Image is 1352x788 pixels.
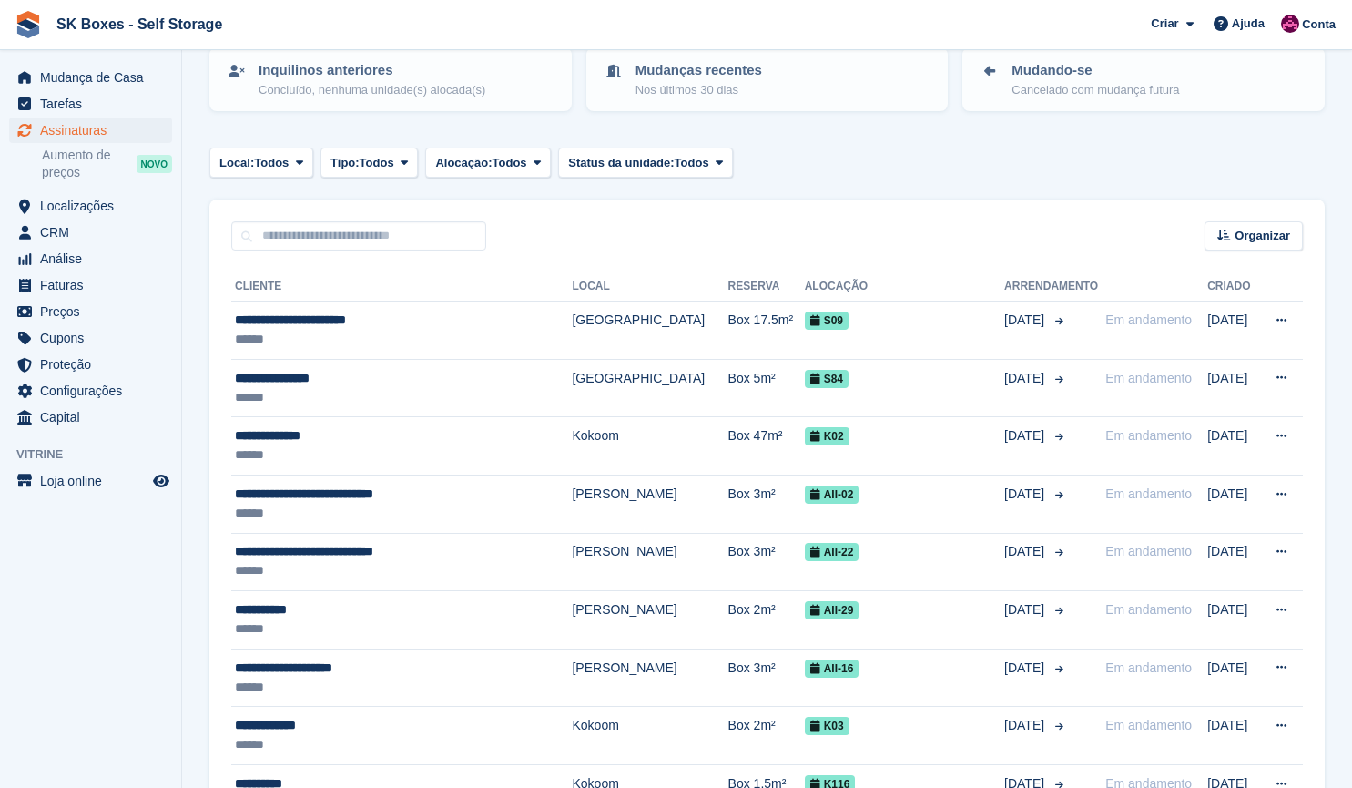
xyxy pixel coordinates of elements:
td: [DATE] [1207,359,1258,417]
a: menu [9,220,172,245]
button: Local: Todos [209,148,313,178]
span: [DATE] [1004,716,1048,735]
span: K03 [805,717,849,735]
span: Criar [1151,15,1178,33]
a: menu [9,91,172,117]
a: Mudando-se Cancelado com mudança futura [964,49,1323,109]
span: Todos [493,154,527,172]
a: Inquilinos anteriores Concluído, nenhuma unidade(s) alocada(s) [211,49,570,109]
span: S09 [805,312,849,330]
a: menu [9,404,172,430]
span: [DATE] [1004,659,1048,678]
span: [DATE] [1004,311,1048,330]
span: Em andamento [1105,602,1192,617]
td: [DATE] [1207,475,1258,533]
td: Box 17.5m² [728,302,805,360]
td: Kokoom [572,707,727,765]
span: Vitrine [16,445,181,464]
span: [DATE] [1004,485,1048,504]
th: Criado [1207,272,1258,302]
button: Status da unidade: Todos [558,148,733,178]
a: menu [9,246,172,271]
span: K02 [805,427,849,445]
p: Nos últimos 30 dias [635,81,762,99]
td: Box 47m² [728,417,805,476]
td: [DATE] [1207,417,1258,476]
td: Box 2m² [728,591,805,650]
a: Mudanças recentes Nos últimos 30 dias [588,49,947,109]
span: Assinaturas [40,118,149,143]
p: Mudanças recentes [635,60,762,81]
span: [DATE] [1004,600,1048,619]
span: Configurações [40,378,149,404]
span: Faturas [40,272,149,298]
span: Em andamento [1105,486,1192,501]
span: Capital [40,404,149,430]
a: menu [9,352,172,377]
span: Localizações [40,193,149,219]
span: [DATE] [1004,542,1048,561]
td: [DATE] [1207,707,1258,765]
th: Reserva [728,272,805,302]
th: Arrendamento [1004,272,1098,302]
span: Em andamento [1105,718,1192,732]
p: Cancelado com mudança futura [1011,81,1179,99]
span: Em andamento [1105,428,1192,443]
a: menu [9,468,172,494]
td: [PERSON_NAME] [572,591,727,650]
span: Status da unidade: [568,154,674,172]
button: Tipo: Todos [320,148,418,178]
td: [DATE] [1207,591,1258,650]
span: AII-16 [805,660,859,678]
td: [GEOGRAPHIC_DATA] [572,359,727,417]
div: NOVO [137,155,172,173]
th: Alocação [805,272,1004,302]
span: Cupons [40,325,149,351]
span: Em andamento [1105,312,1192,327]
td: Box 3m² [728,649,805,707]
a: menu [9,299,172,324]
p: Inquilinos anteriores [259,60,485,81]
td: Box 3m² [728,533,805,591]
img: Joana Alegria [1281,15,1299,33]
td: Box 5m² [728,359,805,417]
span: Local: [219,154,254,172]
span: AII-22 [805,543,859,561]
td: [DATE] [1207,302,1258,360]
span: Proteção [40,352,149,377]
a: menu [9,272,172,298]
a: menu [9,65,172,90]
span: AII-02 [805,486,859,504]
span: Loja online [40,468,149,494]
span: Tipo: [330,154,360,172]
button: Alocação: Todos [425,148,551,178]
td: Box 2m² [728,707,805,765]
td: [DATE] [1207,533,1258,591]
span: Tarefas [40,91,149,117]
span: Todos [360,154,394,172]
a: Loja de pré-visualização [150,470,172,492]
span: Conta [1302,15,1336,34]
p: Mudando-se [1011,60,1179,81]
p: Concluído, nenhuma unidade(s) alocada(s) [259,81,485,99]
span: Em andamento [1105,660,1192,675]
img: stora-icon-8386f47178a22dfd0bd8f6a31ec36ba5ce8667c1dd55bd0f319d3a0aa187defe.svg [15,11,42,38]
th: Local [572,272,727,302]
td: [GEOGRAPHIC_DATA] [572,302,727,360]
td: Kokoom [572,417,727,476]
span: Todos [254,154,289,172]
a: SK Boxes - Self Storage [49,9,229,39]
a: menu [9,378,172,404]
a: menu [9,193,172,219]
span: AII-29 [805,601,859,619]
span: Em andamento [1105,544,1192,558]
a: menu [9,325,172,351]
span: [DATE] [1004,426,1048,445]
span: Em andamento [1105,371,1192,385]
span: Mudança de Casa [40,65,149,90]
td: [DATE] [1207,649,1258,707]
span: Preços [40,299,149,324]
span: Análise [40,246,149,271]
span: Ajuda [1232,15,1265,33]
a: menu [9,118,172,143]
